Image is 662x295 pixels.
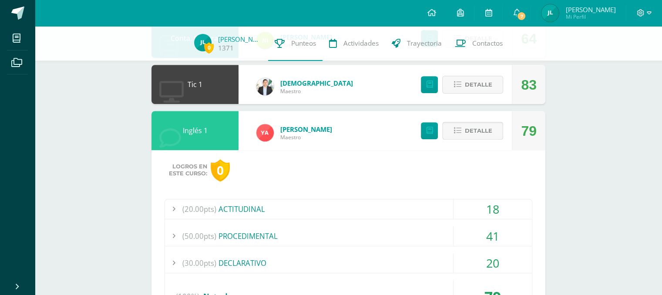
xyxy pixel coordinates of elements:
[291,39,316,48] span: Punteos
[521,65,537,104] div: 83
[211,159,230,181] div: 0
[442,76,503,94] button: Detalle
[165,226,532,246] div: PROCEDIMENTAL
[256,124,274,141] img: 90ee13623fa7c5dbc2270dab131931b4.png
[464,123,492,139] span: Detalle
[343,39,379,48] span: Actividades
[565,13,615,20] span: Mi Perfil
[541,4,559,22] img: a419fc3700045a567fcaca03794caf78.png
[442,122,503,140] button: Detalle
[385,26,448,61] a: Trayectoria
[182,226,216,246] span: (50.00pts)
[472,39,503,48] span: Contactos
[165,199,532,219] div: ACTITUDINAL
[448,26,509,61] a: Contactos
[454,199,532,219] div: 18
[256,78,274,95] img: aa2172f3e2372f881a61fb647ea0edf1.png
[204,42,214,53] span: 0
[323,26,385,61] a: Actividades
[280,87,353,95] span: Maestro
[454,253,532,273] div: 20
[464,77,492,93] span: Detalle
[565,5,615,14] span: [PERSON_NAME]
[521,111,537,151] div: 79
[151,111,239,150] div: Inglés 1
[280,134,332,141] span: Maestro
[182,253,216,273] span: (30.00pts)
[165,253,532,273] div: DECLARATIVO
[517,11,526,21] span: 7
[169,163,207,177] span: Logros en este curso:
[194,34,212,51] img: a419fc3700045a567fcaca03794caf78.png
[280,125,332,134] a: [PERSON_NAME]
[454,226,532,246] div: 41
[151,65,239,104] div: Tic 1
[268,26,323,61] a: Punteos
[182,199,216,219] span: (20.00pts)
[218,35,262,44] a: [PERSON_NAME]
[407,39,442,48] span: Trayectoria
[218,44,234,53] a: 1371
[280,79,353,87] a: [DEMOGRAPHIC_DATA]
